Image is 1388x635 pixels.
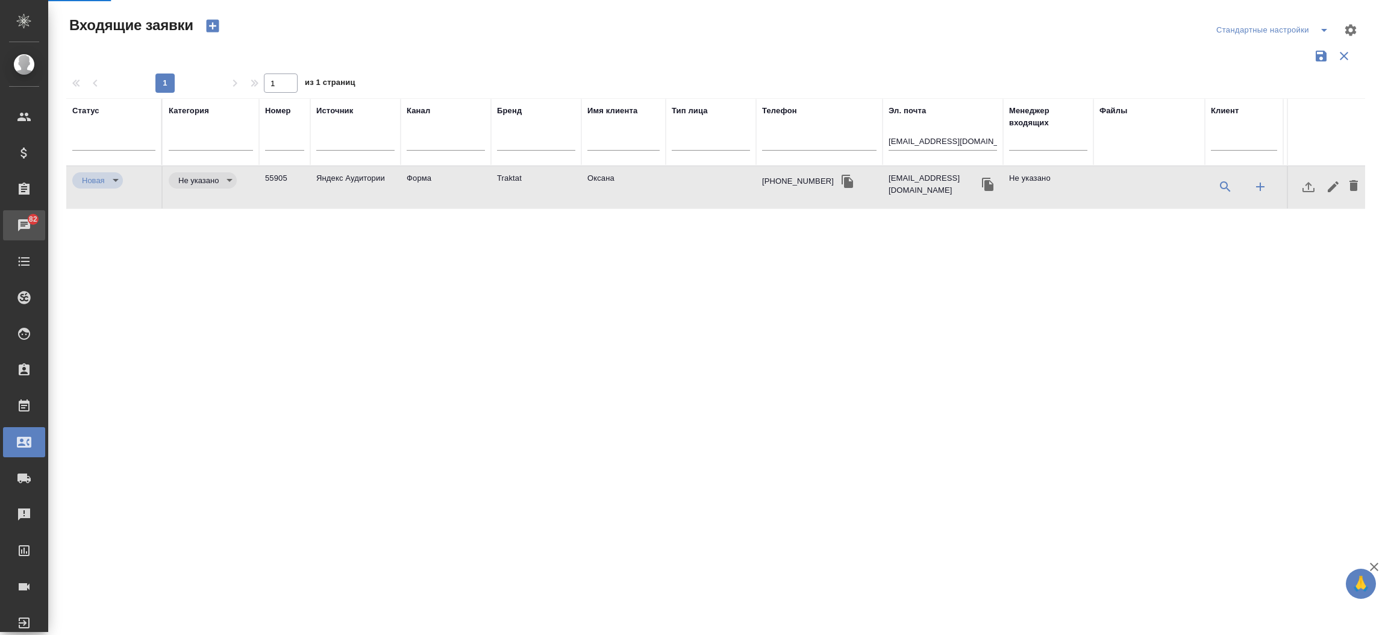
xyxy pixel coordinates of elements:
[581,166,666,208] td: Оксана
[66,16,193,35] span: Входящие заявки
[1246,172,1275,201] button: Создать клиента
[1211,105,1239,117] div: Клиент
[1294,172,1323,201] button: Загрузить файл
[407,105,430,117] div: Канал
[78,175,108,186] button: Новая
[259,166,310,208] td: 55905
[762,105,797,117] div: Телефон
[497,105,522,117] div: Бренд
[169,105,209,117] div: Категория
[1003,166,1093,208] td: Не указано
[889,105,926,117] div: Эл. почта
[22,213,45,225] span: 82
[1310,45,1333,67] button: Сохранить фильтры
[762,175,834,187] div: [PHONE_NUMBER]
[198,16,227,36] button: Создать
[889,172,979,196] p: [EMAIL_ADDRESS][DOMAIN_NAME]
[1211,172,1240,201] button: Выбрать клиента
[1213,20,1336,40] div: split button
[1351,571,1371,596] span: 🙏
[491,166,581,208] td: Traktat
[587,105,637,117] div: Имя клиента
[1009,105,1087,129] div: Менеджер входящих
[175,175,222,186] button: Не указано
[310,166,401,208] td: Яндекс Аудитории
[1099,105,1127,117] div: Файлы
[839,172,857,190] button: Скопировать
[1323,172,1343,201] button: Редактировать
[169,172,237,189] div: Новая
[401,166,491,208] td: Форма
[1333,45,1355,67] button: Сбросить фильтры
[72,105,99,117] div: Статус
[305,75,355,93] span: из 1 страниц
[1343,172,1364,201] button: Удалить
[1346,569,1376,599] button: 🙏
[672,105,708,117] div: Тип лица
[316,105,353,117] div: Источник
[265,105,291,117] div: Номер
[72,172,123,189] div: Новая
[1336,16,1365,45] span: Настроить таблицу
[979,175,997,193] button: Скопировать
[3,210,45,240] a: 82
